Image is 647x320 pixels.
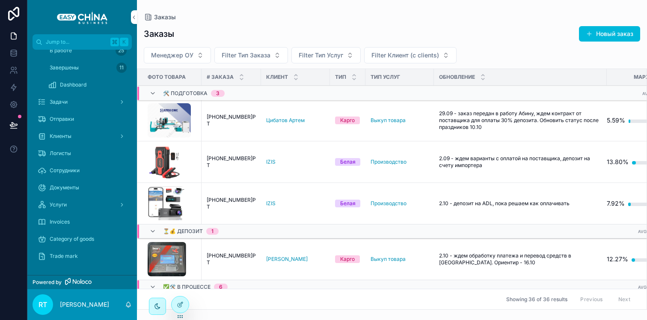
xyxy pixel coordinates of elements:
[607,153,629,170] div: 13.80%
[163,90,208,97] span: 🛠 Подготовка
[50,150,71,157] span: Логисты
[43,60,132,75] a: Завершены11
[50,47,72,54] span: В работе
[439,74,475,81] span: Обновление
[439,252,602,266] a: 2.10 - ждем обработку платежа и перевод средств в [GEOGRAPHIC_DATA]. Ориентир - 16.10
[266,256,308,263] a: [PERSON_NAME]
[144,13,176,21] a: Заказы
[33,231,132,247] a: Category of goods
[33,146,132,161] a: Логисты
[39,299,47,310] span: RT
[340,158,356,166] div: Белая
[207,197,256,210] a: [PHONE_NUMBER]РТ
[335,74,346,81] span: Тип
[211,228,214,235] div: 1
[439,155,602,169] a: 2.09 - ждем варианты с оплатой на поставщика, депозит на счету импортера
[121,39,128,45] span: K
[148,186,184,221] img: Monosnap-IZIS---регистраторы-от-18.10.2024---Google-Таблицы-2024-12-23-17-57-26.png
[638,229,647,234] small: Avg
[266,74,288,81] span: Клиент
[299,51,343,60] span: Filter Тип Услуг
[33,180,132,195] a: Документы
[579,26,640,42] button: Новый заказ
[33,163,132,178] a: Сотрудники
[148,242,186,276] img: imax.jpg
[371,159,407,165] span: Производство
[50,167,80,174] span: Сотрудники
[439,110,602,131] a: 29.09 - заказ передан в работу Абину, ждем контракт от поставщика для оплаты 30% депозита. Обнови...
[222,51,270,60] span: Filter Тип Заказа
[371,256,429,263] a: Выкуп товара
[60,81,86,88] span: Dashboard
[116,45,127,56] div: 25
[340,255,355,263] div: Карго
[266,200,276,207] a: IZIS
[148,242,196,276] a: imax.jpg
[148,145,196,179] a: Screenshot-at-Aug-26-12-50-10.png
[43,77,132,93] a: Dashboard
[340,200,356,207] div: Белая
[144,47,211,63] button: Select Button
[607,195,625,212] div: 7.92%
[33,197,132,212] a: Услуги
[371,256,406,263] a: Выкуп товара
[148,103,191,138] img: CleanShot-2025-09-29-at-15.31.49@2x.png
[335,117,360,124] a: Карго
[291,47,361,63] button: Select Button
[371,200,407,207] a: Производство
[266,117,305,124] a: Цибатов Артем
[371,74,400,81] span: Тип Услуг
[148,186,196,221] a: Monosnap-IZIS---регистраторы-от-18.10.2024---Google-Таблицы-2024-12-23-17-57-26.png
[151,51,193,60] span: Менеджер ОУ
[340,117,355,124] div: Карго
[33,111,132,127] a: Отправки
[50,99,68,105] span: Задачи
[50,116,74,123] span: Отправки
[154,13,176,21] span: Заказы
[43,43,132,58] a: В работе25
[148,74,186,81] span: Фото Товара
[214,47,288,63] button: Select Button
[335,200,360,207] a: Белая
[335,158,360,166] a: Белая
[163,284,211,290] span: ✅🛠️ В процессе
[607,251,628,268] div: 12.27%
[33,129,132,144] a: Клиенты
[371,117,429,124] a: Выкуп товара
[216,90,220,97] div: 3
[207,155,256,169] span: [PHONE_NUMBER]РТ
[57,10,107,24] img: App logo
[266,256,325,263] a: [PERSON_NAME]
[163,228,203,235] span: ⏳💰 Депозит
[266,200,325,207] a: IZIS
[27,275,137,289] a: Powered by
[638,285,647,290] small: Avg
[266,159,325,165] a: IZIS
[371,51,439,60] span: Filter Клиент (с clients)
[33,279,62,286] span: Powered by
[50,218,70,225] span: Invoices
[219,284,223,290] div: 6
[33,248,132,264] a: Trade mark
[207,74,234,81] span: # Заказа
[50,64,79,71] span: Завершены
[371,117,406,124] a: Выкуп товара
[266,159,276,165] span: IZIS
[144,28,174,40] h1: Заказы
[207,114,256,127] a: [PHONE_NUMBER]РТ
[207,252,256,266] span: [PHONE_NUMBER]РТ
[148,145,181,179] img: Screenshot-at-Aug-26-12-50-10.png
[50,184,79,191] span: Документы
[506,296,567,303] span: Showing 36 of 36 results
[335,255,360,263] a: Карго
[439,200,602,207] a: 2.10 - депозит на ADL, пока решаем как оплачивать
